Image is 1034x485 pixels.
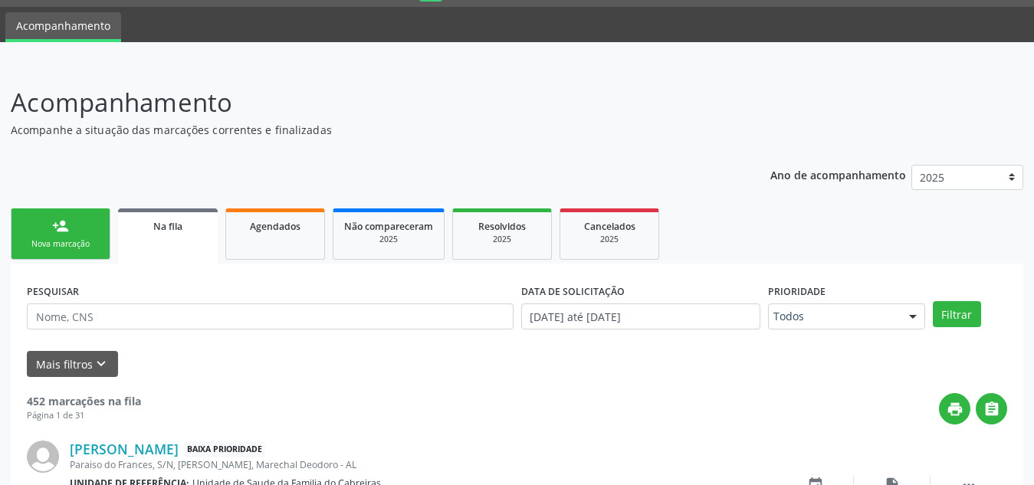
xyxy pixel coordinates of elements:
[11,84,720,122] p: Acompanhamento
[27,441,59,473] img: img
[584,220,635,233] span: Cancelados
[27,351,118,378] button: Mais filtroskeyboard_arrow_down
[184,441,265,457] span: Baixa Prioridade
[250,220,300,233] span: Agendados
[27,394,141,408] strong: 452 marcações na fila
[153,220,182,233] span: Na fila
[768,280,826,303] label: Prioridade
[478,220,526,233] span: Resolvidos
[27,280,79,303] label: PESQUISAR
[770,165,906,184] p: Ano de acompanhamento
[93,356,110,372] i: keyboard_arrow_down
[27,409,141,422] div: Página 1 de 31
[22,238,99,250] div: Nova marcação
[939,393,970,424] button: print
[27,303,514,329] input: Nome, CNS
[344,234,433,245] div: 2025
[52,218,69,234] div: person_add
[571,234,648,245] div: 2025
[5,12,121,42] a: Acompanhamento
[464,234,540,245] div: 2025
[344,220,433,233] span: Não compareceram
[773,309,894,324] span: Todos
[521,303,760,329] input: Selecione um intervalo
[70,441,179,457] a: [PERSON_NAME]
[983,401,1000,418] i: 
[521,280,625,303] label: DATA DE SOLICITAÇÃO
[947,401,963,418] i: print
[11,122,720,138] p: Acompanhe a situação das marcações correntes e finalizadas
[976,393,1007,424] button: 
[933,301,981,327] button: Filtrar
[70,458,777,471] div: Paraiso do Frances, S/N, [PERSON_NAME], Marechal Deodoro - AL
